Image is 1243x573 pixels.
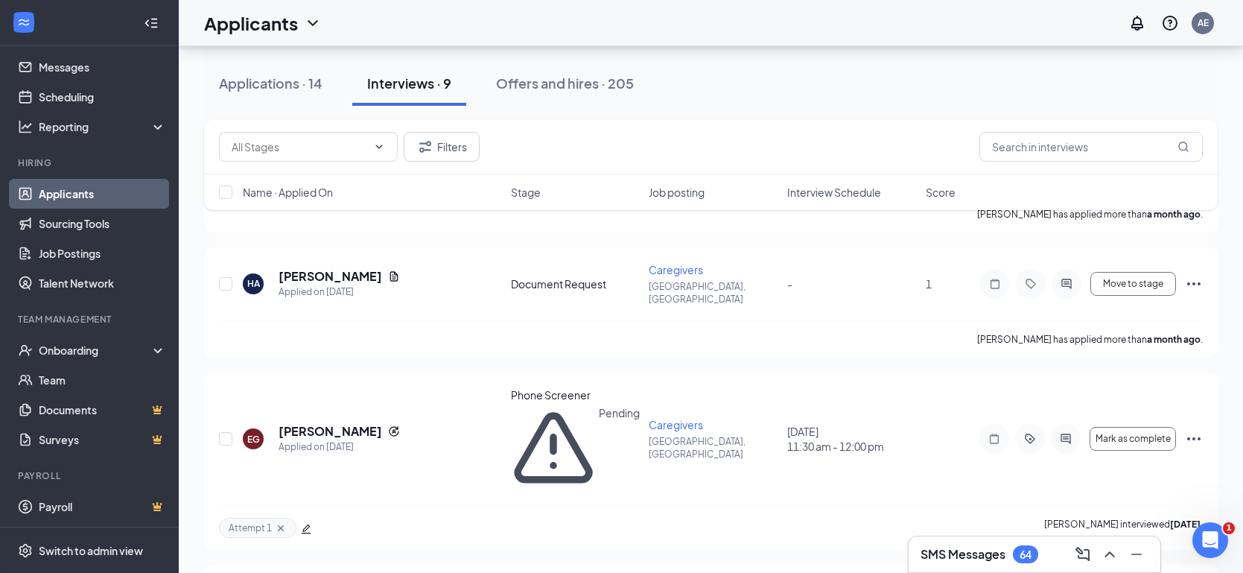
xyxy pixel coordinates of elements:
a: Scheduling [39,82,166,112]
a: Talent Network [39,268,166,298]
input: All Stages [232,139,367,155]
a: Applicants [39,179,166,209]
span: - [787,277,792,291]
button: Filter Filters [404,132,480,162]
a: SurveysCrown [39,425,166,455]
div: AE [1198,16,1209,29]
svg: Filter [416,138,434,156]
p: [PERSON_NAME] has applied more than . [977,333,1203,346]
b: a month ago [1147,334,1201,345]
a: Job Postings [39,238,166,268]
h1: Applicants [204,10,298,36]
svg: UserCheck [18,343,33,358]
a: Messages [39,52,166,82]
div: Hiring [18,156,163,169]
a: Team [39,365,166,395]
span: Caregivers [649,418,703,431]
button: ComposeMessage [1071,542,1095,566]
svg: Notifications [1128,14,1146,32]
p: [PERSON_NAME] interviewed . [1044,518,1203,538]
svg: Document [388,270,400,282]
span: 11:30 am - 12:00 pm [787,439,917,454]
span: Stage [511,185,541,200]
svg: Warning [511,405,597,491]
div: 64 [1020,548,1031,561]
h3: SMS Messages [921,546,1005,563]
a: DocumentsCrown [39,395,166,425]
div: Switch to admin view [39,543,143,558]
span: Job posting [649,185,705,200]
svg: Ellipses [1185,430,1203,448]
div: Reporting [39,119,167,134]
div: [DATE] [787,424,917,454]
h5: [PERSON_NAME] [279,423,382,440]
span: Score [926,185,956,200]
button: Minimize [1125,542,1148,566]
svg: ActiveChat [1058,278,1075,290]
svg: QuestionInfo [1161,14,1179,32]
p: [GEOGRAPHIC_DATA], [GEOGRAPHIC_DATA] [649,280,778,306]
div: Interviews · 9 [367,74,451,92]
svg: Analysis [18,119,33,134]
div: HA [247,277,260,290]
div: Applied on [DATE] [279,285,400,300]
div: Phone Screener [511,387,640,402]
svg: ChevronDown [373,141,385,153]
svg: WorkstreamLogo [16,15,31,30]
svg: Ellipses [1185,275,1203,293]
span: edit [301,524,311,534]
b: [DATE] [1170,519,1201,530]
div: Applications · 14 [219,74,322,92]
h5: [PERSON_NAME] [279,268,382,285]
svg: ActiveChat [1057,433,1075,445]
input: Search in interviews [979,132,1203,162]
button: Move to stage [1090,272,1176,296]
a: PayrollCrown [39,492,166,522]
svg: Collapse [144,16,159,31]
svg: ComposeMessage [1074,545,1092,563]
svg: ChevronDown [304,14,322,32]
div: Payroll [18,469,163,482]
div: Document Request [511,276,640,291]
span: Move to stage [1103,279,1163,289]
span: Pending [599,405,640,491]
svg: Note [985,433,1003,445]
button: Mark as complete [1090,427,1176,451]
svg: MagnifyingGlass [1177,141,1189,153]
svg: Tag [1022,278,1040,290]
svg: Minimize [1128,545,1145,563]
div: Team Management [18,313,163,326]
svg: Reapply [388,425,400,437]
p: [GEOGRAPHIC_DATA], [GEOGRAPHIC_DATA] [649,435,778,460]
div: Applied on [DATE] [279,440,400,455]
svg: ChevronUp [1101,545,1119,563]
span: 1 [926,277,932,291]
svg: ActiveTag [1021,433,1039,445]
svg: Note [986,278,1004,290]
div: Offers and hires · 205 [496,74,634,92]
div: Onboarding [39,343,153,358]
svg: Cross [275,522,287,534]
span: Caregivers [649,263,703,276]
span: Mark as complete [1096,434,1171,444]
span: Name · Applied On [243,185,333,200]
span: Interview Schedule [787,185,881,200]
button: ChevronUp [1098,542,1122,566]
a: Sourcing Tools [39,209,166,238]
span: 1 [1223,522,1235,534]
div: EG [247,433,260,446]
span: Attempt 1 [229,522,272,534]
iframe: Intercom live chat [1192,522,1228,558]
svg: Settings [18,543,33,558]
